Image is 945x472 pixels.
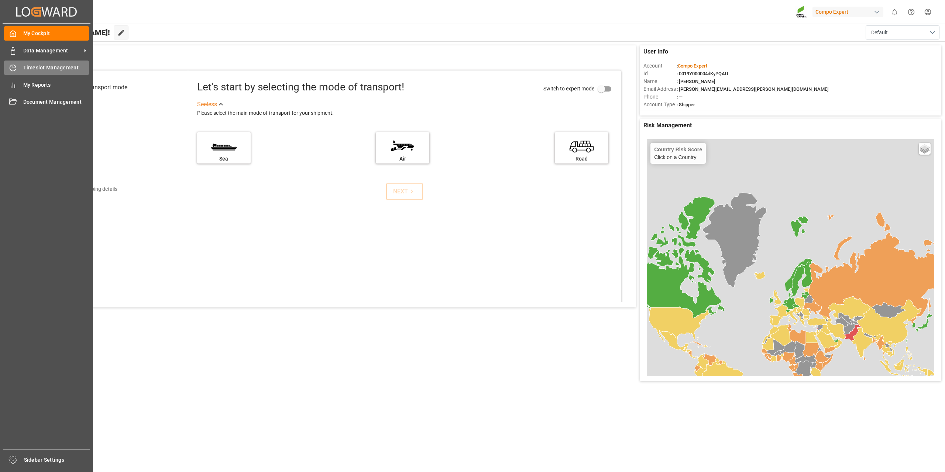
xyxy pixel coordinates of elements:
[678,63,707,69] span: Compo Expert
[643,77,677,85] span: Name
[23,47,82,55] span: Data Management
[812,5,886,19] button: Compo Expert
[677,71,728,76] span: : 0019Y000004dKyPQAU
[919,143,931,155] a: Layers
[677,102,695,107] span: : Shipper
[70,83,127,92] div: Select transport mode
[866,25,939,39] button: open menu
[677,63,707,69] span: :
[543,86,594,92] span: Switch to expert mode
[677,86,829,92] span: : [PERSON_NAME][EMAIL_ADDRESS][PERSON_NAME][DOMAIN_NAME]
[795,6,807,18] img: Screenshot%202023-09-29%20at%2010.02.21.png_1712312052.png
[643,85,677,93] span: Email Address
[23,64,89,72] span: Timeslot Management
[23,81,89,89] span: My Reports
[197,79,404,95] div: Let's start by selecting the mode of transport!
[197,100,217,109] div: See less
[654,147,702,160] div: Click on a Country
[643,101,677,108] span: Account Type
[23,98,89,106] span: Document Management
[4,61,89,75] a: Timeslot Management
[812,7,883,17] div: Compo Expert
[393,187,416,196] div: NEXT
[903,4,920,20] button: Help Center
[386,183,423,200] button: NEXT
[71,185,117,193] div: Add shipping details
[379,155,426,163] div: Air
[677,79,715,84] span: : [PERSON_NAME]
[24,456,90,464] span: Sidebar Settings
[643,70,677,77] span: Id
[643,47,668,56] span: User Info
[643,62,677,70] span: Account
[4,77,89,92] a: My Reports
[559,155,605,163] div: Road
[643,121,692,130] span: Risk Management
[643,93,677,101] span: Phone
[654,147,702,152] h4: Country Risk Score
[197,109,616,118] div: Please select the main mode of transport for your shipment.
[201,155,247,163] div: Sea
[886,4,903,20] button: show 0 new notifications
[871,29,888,37] span: Default
[23,30,89,37] span: My Cockpit
[4,95,89,109] a: Document Management
[4,26,89,41] a: My Cockpit
[677,94,683,100] span: : —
